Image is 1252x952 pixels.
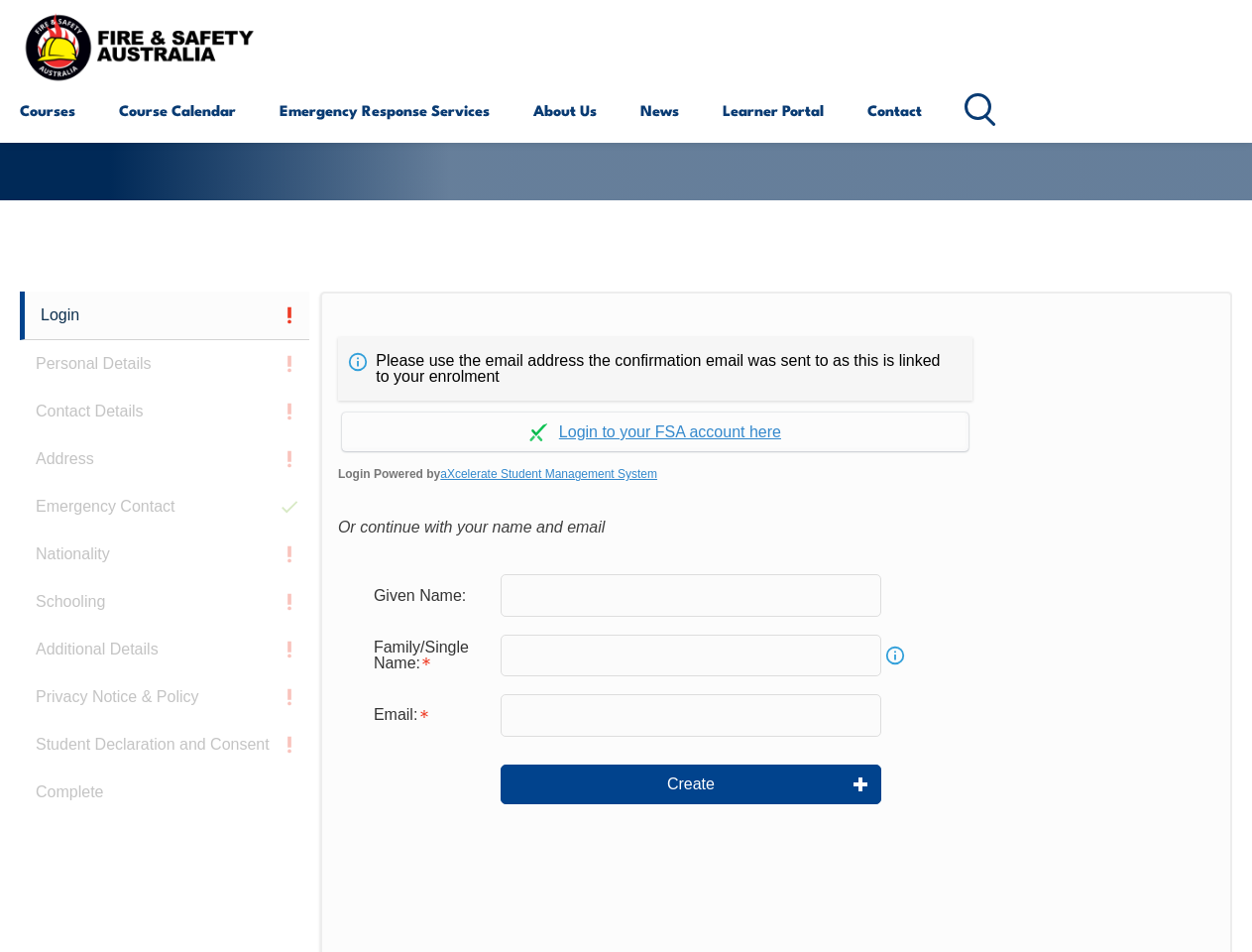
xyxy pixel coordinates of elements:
div: Email is required. [358,696,501,734]
a: Learner Portal [723,86,824,134]
div: Please use the email address the confirmation email was sent to as this is linked to your enrolment [338,337,972,401]
div: Or continue with your name and email [338,513,1214,542]
a: News [640,86,679,134]
a: Info [881,642,909,669]
img: Log in withaxcelerate [529,423,547,441]
div: Given Name: [358,576,501,614]
a: Emergency Response Services [280,86,490,134]
button: Create [501,765,881,804]
span: Login Powered by [338,459,1214,489]
a: Course Calendar [119,86,236,134]
a: aXcelerate Student Management System [440,467,657,481]
div: Family/Single Name is required. [358,629,501,682]
a: About Us [533,86,597,134]
a: Courses [20,86,75,134]
a: Login [20,292,309,340]
a: Contact [867,86,922,134]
